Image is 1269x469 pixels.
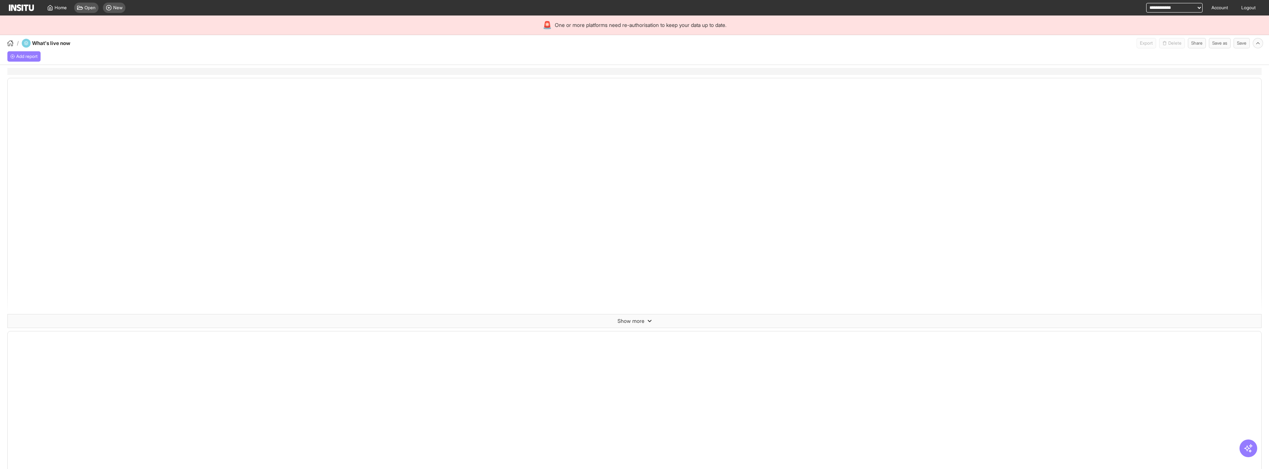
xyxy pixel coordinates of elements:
img: Logo [9,4,34,11]
div: Add a report to get started [7,51,41,62]
span: New [113,5,122,11]
div: 🚨 [543,20,552,30]
button: Save [1234,38,1250,48]
span: One or more platforms need re-authorisation to keep your data up to date. [555,21,726,29]
span: Can currently only export from Insights reports. [1137,38,1156,48]
span: Add report [16,54,38,59]
span: / [17,39,19,47]
button: / [6,39,19,48]
span: Open [84,5,96,11]
button: Export [1137,38,1156,48]
button: Save as [1209,38,1231,48]
button: Add report [7,51,41,62]
span: Home [55,5,67,11]
span: You cannot delete a preset report. [1159,38,1185,48]
div: What's live now [22,39,90,48]
h4: What's live now [32,39,90,47]
button: Share [1188,38,1206,48]
span: Show more [618,317,644,325]
button: Show more [8,314,1261,328]
button: Delete [1159,38,1185,48]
